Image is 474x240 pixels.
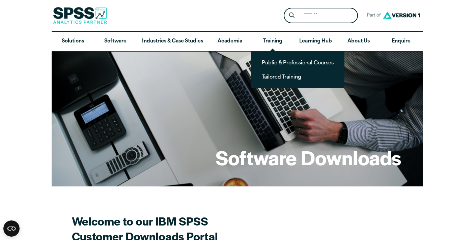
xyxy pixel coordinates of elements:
a: Enquire [380,32,422,51]
button: Search magnifying glass icon [285,9,298,22]
a: Public & Professional Courses [256,56,339,69]
button: Open CMP widget [3,220,20,237]
a: Learning Hub [294,32,337,51]
svg: Search magnifying glass icon [289,12,295,18]
a: Industries & Case Studies [137,32,208,51]
img: Version1 Logo [381,9,422,22]
img: SPSS Analytics Partner [53,7,107,24]
a: Solutions [52,32,94,51]
h1: Software Downloads [216,144,401,171]
a: Tailored Training [256,70,339,83]
a: Academia [208,32,251,51]
form: Site Header Search Form [284,8,358,24]
ul: Training [251,51,344,88]
nav: Desktop version of site main menu [52,32,423,51]
a: Software [94,32,137,51]
span: Part of [363,11,381,21]
a: Training [251,32,294,51]
a: About Us [337,32,380,51]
